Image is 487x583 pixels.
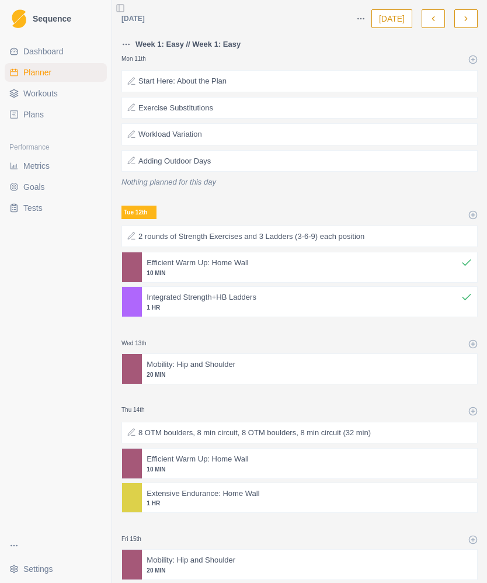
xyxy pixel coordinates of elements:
span: Goals [23,181,45,193]
p: Thu 14th [121,405,156,414]
span: Workouts [23,88,58,99]
a: Dashboard [5,42,107,61]
p: Adding Outdoor Days [138,155,211,167]
img: Logo [12,9,26,29]
p: 1 HR [147,303,472,312]
span: Metrics [23,160,50,172]
a: Plans [5,105,107,124]
p: Efficient Warm Up: Home Wall [147,453,248,465]
span: Planner [23,67,51,78]
a: Workouts [5,84,107,103]
a: Planner [5,63,107,82]
span: Tests [23,202,43,214]
a: LogoSequence [5,5,107,33]
p: Mobility: Hip and Shoulder [147,359,235,370]
p: [DATE] [121,13,145,24]
p: Mobility: Hip and Shoulder [147,554,235,566]
span: Plans [23,109,44,120]
p: Tue 12th [121,206,156,219]
p: 10 MIN [147,465,472,474]
span: Dashboard [23,46,64,57]
p: 2 rounds of Strength Exercises and 3 Ladders (3-6-9) each position [138,231,364,242]
p: Week 1: Easy // Week 1: Easy [135,39,241,50]
p: Workload Variation [138,129,202,140]
p: Nothing planned for this day [121,176,478,188]
p: Efficient Warm Up: Home Wall [147,257,248,269]
div: Performance [5,138,107,157]
p: Wed 13th [121,339,156,348]
p: 20 MIN [147,370,472,379]
p: 8 OTM boulders, 8 min circuit, 8 OTM boulders, 8 min circuit (32 min) [138,427,371,439]
a: Goals [5,178,107,196]
a: Tests [5,199,107,217]
button: Settings [5,560,107,578]
p: Extensive Endurance: Home Wall [147,488,259,499]
button: [DATE] [371,9,412,28]
span: Sequence [33,15,71,23]
p: 20 MIN [147,566,472,575]
p: Mon 11th [121,54,156,63]
p: Integrated Strength+HB Ladders [147,291,256,303]
p: 1 HR [147,499,472,508]
p: Fri 15th [121,535,156,543]
a: Metrics [5,157,107,175]
p: Start Here: About the Plan [138,75,227,87]
p: Exercise Substitutions [138,102,213,114]
p: 10 MIN [147,269,472,277]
